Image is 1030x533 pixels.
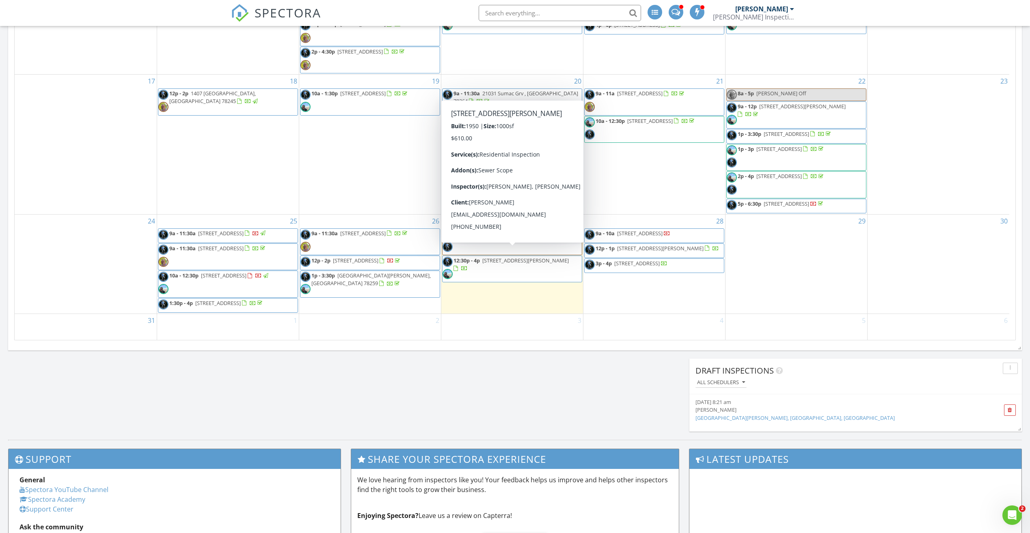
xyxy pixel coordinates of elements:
[15,75,157,215] td: Go to August 17, 2025
[300,271,440,297] a: 1p - 3:30p [GEOGRAPHIC_DATA][PERSON_NAME], [GEOGRAPHIC_DATA] 78259
[333,257,378,264] span: [STREET_ADDRESS]
[738,172,754,180] span: 2p - 4p
[443,242,453,252] img: circl_pic.jpeg
[158,299,168,309] img: circl_pic.jpeg
[738,200,761,207] span: 5p - 6:30p
[689,449,1021,469] h3: Latest Updates
[999,215,1009,228] a: Go to August 30, 2025
[442,88,582,115] a: 9a - 11:30a 21031 Sumac Grv , [GEOGRAPHIC_DATA] 78264
[198,230,244,237] span: [STREET_ADDRESS]
[300,242,311,252] img: kanakprofile_image0.jpg
[627,117,673,125] span: [STREET_ADDRESS]
[585,230,595,240] img: circl_pic.jpeg
[169,90,259,105] a: 12p - 2p 1407 [GEOGRAPHIC_DATA], [GEOGRAPHIC_DATA] 78245
[453,132,566,147] a: 1p - 3:30p [STREET_ADDRESS][PERSON_NAME]
[584,88,724,115] a: 9a - 11a [STREET_ADDRESS]
[299,214,441,314] td: Go to August 26, 2025
[442,131,582,158] a: 1p - 3:30p [STREET_ADDRESS][PERSON_NAME]
[158,284,168,294] img: 20231220_142457.jpg
[351,449,678,469] h3: Share Your Spectora Experience
[169,299,264,307] a: 1:30p - 4p [STREET_ADDRESS]
[311,48,406,55] a: 2p - 4:30p [STREET_ADDRESS]
[158,245,168,255] img: circl_pic.jpeg
[726,199,866,213] a: 5p - 6:30p [STREET_ADDRESS]
[311,90,338,97] span: 10a - 1:30p
[443,90,453,100] img: circl_pic.jpeg
[299,75,441,215] td: Go to August 19, 2025
[19,495,85,504] a: Spectora Academy
[300,88,440,115] a: 10a - 1:30p [STREET_ADDRESS]
[300,257,311,267] img: circl_pic.jpeg
[725,314,867,340] td: Go to September 5, 2025
[453,90,578,105] a: 9a - 11:30a 21031 Sumac Grv , [GEOGRAPHIC_DATA] 78264
[311,257,330,264] span: 12p - 2p
[583,214,725,314] td: Go to August 28, 2025
[617,90,663,97] span: [STREET_ADDRESS]
[300,19,440,46] a: 12p - 2:30p [STREET_ADDRESS]
[764,130,809,138] span: [STREET_ADDRESS]
[169,230,196,237] span: 9a - 11:30a
[596,90,615,97] span: 9a - 11a
[727,90,737,100] img: kanakprofile_image0.jpg
[584,243,724,258] a: 12p - 1p [STREET_ADDRESS][PERSON_NAME]
[300,256,440,270] a: 12p - 2p [STREET_ADDRESS]
[195,299,241,307] span: [STREET_ADDRESS]
[146,75,157,88] a: Go to August 17, 2025
[158,272,168,282] img: circl_pic.jpeg
[337,48,383,55] span: [STREET_ADDRESS]
[19,522,330,532] div: Ask the community
[158,257,168,267] img: kanakprofile_image0.jpg
[857,75,867,88] a: Go to August 22, 2025
[596,117,696,125] a: 10a - 12:30p [STREET_ADDRESS]
[443,102,453,112] img: kanakprofile_image0.jpg
[288,75,299,88] a: Go to August 18, 2025
[738,130,761,138] span: 1p - 3:30p
[585,90,595,100] img: circl_pic.jpeg
[727,172,737,183] img: 20231220_142457.jpg
[311,272,335,279] span: 1p - 3:30p
[738,103,846,118] a: 9a - 12p [STREET_ADDRESS][PERSON_NAME]
[15,314,157,340] td: Go to August 31, 2025
[867,75,1009,215] td: Go to August 23, 2025
[311,90,409,97] a: 10a - 1:30p [STREET_ADDRESS]
[300,47,440,73] a: 2p - 4:30p [STREET_ADDRESS]
[311,48,335,55] span: 2p - 4:30p
[738,145,754,153] span: 1p - 3p
[443,117,453,127] img: circl_pic.jpeg
[443,257,453,267] img: circl_pic.jpeg
[585,245,595,255] img: circl_pic.jpeg
[1002,505,1022,525] iframe: Intercom live chat
[697,380,745,385] div: All schedulers
[288,215,299,228] a: Go to August 25, 2025
[357,511,672,520] p: Leave us a review on Capterra!
[255,4,321,21] span: SPECTORA
[1019,505,1026,512] span: 2
[576,314,583,327] a: Go to September 3, 2025
[764,200,809,207] span: [STREET_ADDRESS]
[479,5,641,21] input: Search everything...
[726,171,866,198] a: 2p - 4p [STREET_ADDRESS]
[727,185,737,195] img: circl_pic.jpeg
[299,314,441,340] td: Go to September 2, 2025
[443,132,453,142] img: circl_pic.jpeg
[443,144,453,155] img: 20231220_142457.jpg
[300,33,311,43] img: kanakprofile_image0.jpg
[596,245,719,252] a: 12p - 1p [STREET_ADDRESS][PERSON_NAME]
[695,406,963,414] div: [PERSON_NAME]
[453,117,548,125] a: 1p - 3:30p [STREET_ADDRESS]
[867,314,1009,340] td: Go to September 6, 2025
[867,214,1009,314] td: Go to August 30, 2025
[231,4,249,22] img: The Best Home Inspection Software - Spectora
[479,132,566,140] span: [STREET_ADDRESS][PERSON_NAME]
[727,200,737,210] img: circl_pic.jpeg
[169,90,188,97] span: 12p - 2p
[583,314,725,340] td: Go to September 4, 2025
[718,314,725,327] a: Go to September 4, 2025
[596,230,615,237] span: 9a - 10a
[434,314,441,327] a: Go to September 2, 2025
[726,144,866,171] a: 1p - 3p [STREET_ADDRESS]
[453,90,578,105] span: 21031 Sumac Grv , [GEOGRAPHIC_DATA] 78264
[158,271,298,297] a: 10a - 12:30p [STREET_ADDRESS]
[158,228,298,243] a: 9a - 11:30a [STREET_ADDRESS]
[713,13,794,21] div: Bain Inspection Service LLC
